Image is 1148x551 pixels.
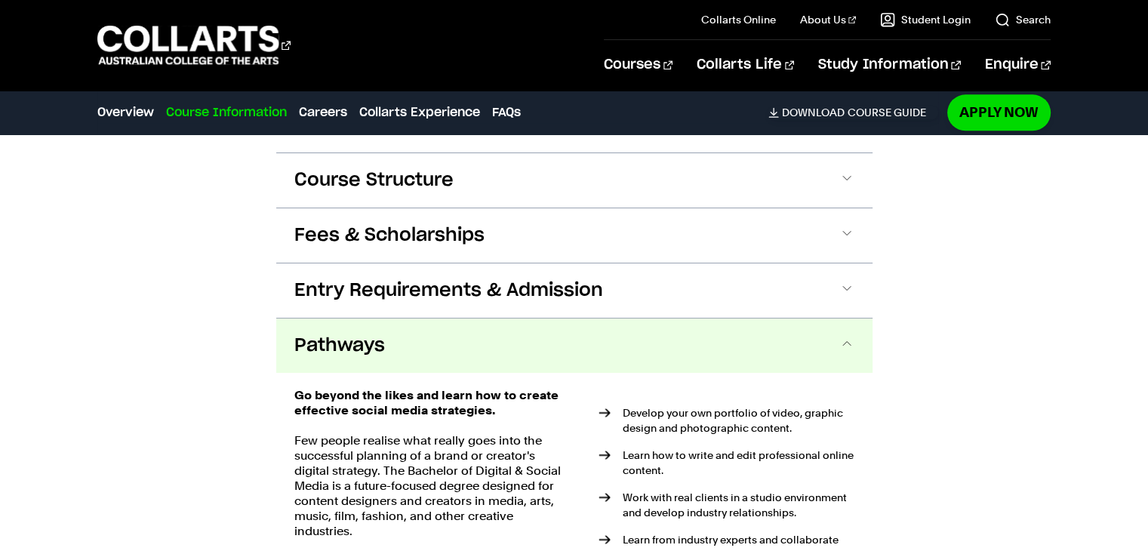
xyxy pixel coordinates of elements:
[599,490,854,520] li: Work with real clients in a studio environment and develop industry relationships.
[599,405,854,436] li: Develop your own portfolio of video, graphic design and photographic content.
[294,334,385,358] span: Pathways
[294,279,603,303] span: Entry Requirements & Admission
[701,12,776,27] a: Collarts Online
[299,103,347,122] a: Careers
[697,40,794,90] a: Collarts Life
[782,106,845,119] span: Download
[985,40,1051,90] a: Enquire
[947,94,1051,130] a: Apply Now
[166,103,287,122] a: Course Information
[768,106,938,119] a: DownloadCourse Guide
[97,103,154,122] a: Overview
[604,40,672,90] a: Courses
[800,12,856,27] a: About Us
[599,448,854,478] li: Learn how to write and edit professional online content.
[276,263,873,318] button: Entry Requirements & Admission
[492,103,521,122] a: FAQs
[995,12,1051,27] a: Search
[276,208,873,263] button: Fees & Scholarships
[818,40,960,90] a: Study Information
[359,103,480,122] a: Collarts Experience
[276,153,873,208] button: Course Structure
[294,223,485,248] span: Fees & Scholarships
[294,168,454,192] span: Course Structure
[880,12,971,27] a: Student Login
[294,388,559,417] strong: Go beyond the likes and learn how to create effective social media strategies.
[294,433,565,539] p: Few people realise what really goes into the successful planning of a brand or creator's digital ...
[97,23,291,66] div: Go to homepage
[276,319,873,373] button: Pathways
